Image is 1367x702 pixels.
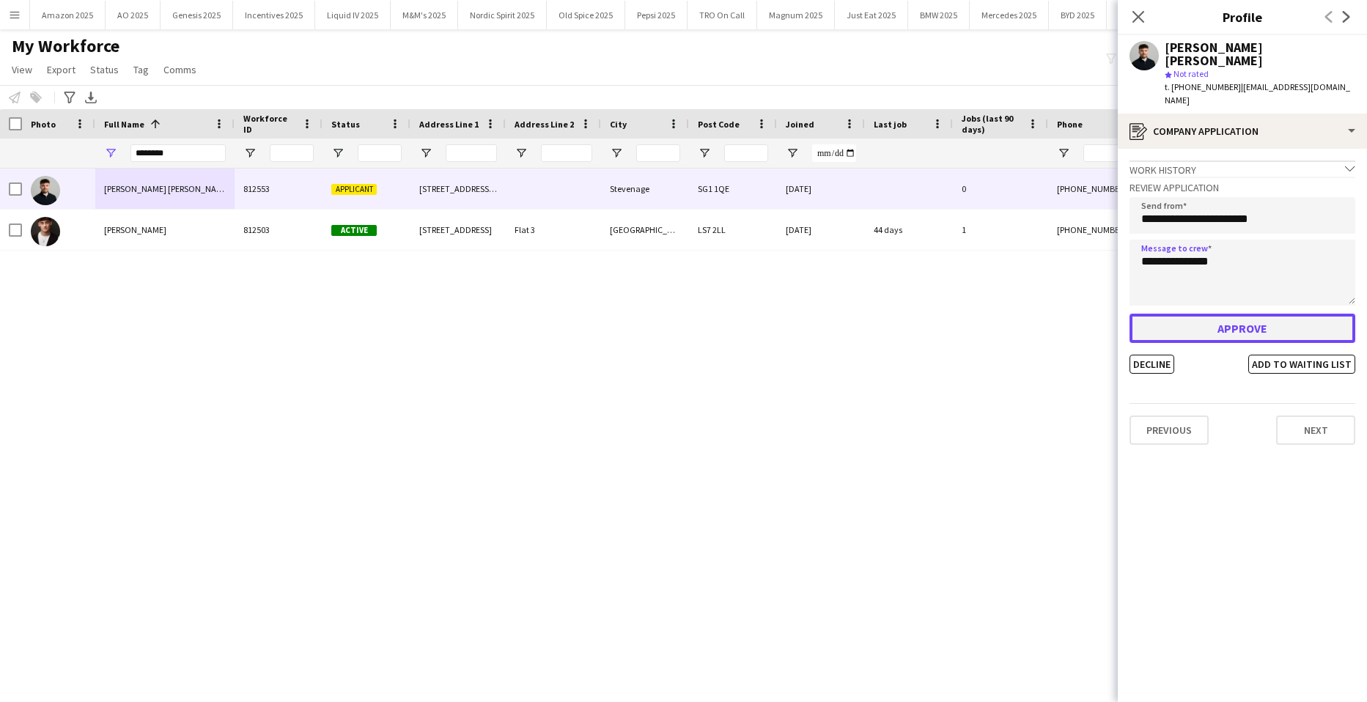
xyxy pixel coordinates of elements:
button: Liquid IV 2025 [315,1,391,29]
span: Export [47,63,75,76]
div: 44 days [865,210,953,250]
button: Old Spice 2025 [547,1,625,29]
button: Open Filter Menu [331,147,344,160]
div: [PERSON_NAME] [PERSON_NAME] [1165,41,1355,67]
img: Connor Donoghue [31,176,60,205]
button: TRO On Call [688,1,757,29]
div: LS7 2LL [689,210,777,250]
div: Company application [1118,114,1367,149]
div: SG1 1QE [689,169,777,209]
span: Applicant [331,184,377,195]
div: 812503 [235,210,323,250]
app-action-btn: Export XLSX [82,89,100,106]
div: [GEOGRAPHIC_DATA] [601,210,689,250]
h3: Profile [1118,7,1367,26]
div: 1 [953,210,1048,250]
button: Approve [1130,314,1355,343]
span: Address Line 2 [515,119,574,130]
button: Magnum 2025 [757,1,835,29]
a: Comms [158,60,202,79]
span: Active [331,225,377,236]
button: Just Eat 2025 [835,1,908,29]
span: | [EMAIL_ADDRESS][DOMAIN_NAME] [1165,81,1350,106]
a: Status [84,60,125,79]
span: View [12,63,32,76]
a: Export [41,60,81,79]
button: Nordic Spirit 2025 [458,1,547,29]
button: Open Filter Menu [1057,147,1070,160]
button: BMW 2025 [908,1,970,29]
div: [PHONE_NUMBER] [1048,210,1236,250]
span: Address Line 1 [419,119,479,130]
button: Amazon 2025 [30,1,106,29]
div: [DATE] [777,169,865,209]
button: Open Filter Menu [419,147,432,160]
input: Address Line 2 Filter Input [541,144,592,162]
span: City [610,119,627,130]
span: Full Name [104,119,144,130]
button: Nvidia 2025 [1107,1,1175,29]
span: Status [331,119,360,130]
div: 0 [953,169,1048,209]
span: Last job [874,119,907,130]
div: [PHONE_NUMBER] [1048,169,1236,209]
div: Stevenage [601,169,689,209]
span: Post Code [698,119,740,130]
div: Work history [1130,160,1355,177]
button: Open Filter Menu [104,147,117,160]
button: Next [1276,415,1355,445]
input: Status Filter Input [358,144,402,162]
img: Tom Donoghue [31,217,60,246]
input: Post Code Filter Input [724,144,768,162]
button: Mercedes 2025 [970,1,1049,29]
span: Jobs (last 90 days) [962,113,1022,135]
span: Photo [31,119,56,130]
h3: Review Application [1130,181,1355,194]
div: [STREET_ADDRESS] [410,210,506,250]
button: Decline [1130,355,1174,374]
span: Tag [133,63,149,76]
div: [DATE] [777,210,865,250]
span: Joined [786,119,814,130]
input: Full Name Filter Input [130,144,226,162]
a: Tag [128,60,155,79]
div: Flat 3 [506,210,601,250]
span: Phone [1057,119,1083,130]
button: Genesis 2025 [161,1,233,29]
input: Phone Filter Input [1083,144,1227,162]
span: Status [90,63,119,76]
button: Incentives 2025 [233,1,315,29]
span: [PERSON_NAME] [104,224,166,235]
span: Not rated [1173,68,1209,79]
input: Address Line 1 Filter Input [446,144,497,162]
button: Open Filter Menu [786,147,799,160]
div: [STREET_ADDRESS][PERSON_NAME] [410,169,506,209]
button: Pepsi 2025 [625,1,688,29]
input: City Filter Input [636,144,680,162]
button: Open Filter Menu [698,147,711,160]
span: t. [PHONE_NUMBER] [1165,81,1241,92]
a: View [6,60,38,79]
input: Joined Filter Input [812,144,856,162]
div: 812553 [235,169,323,209]
button: Open Filter Menu [610,147,623,160]
button: Open Filter Menu [515,147,528,160]
button: Open Filter Menu [243,147,257,160]
span: Workforce ID [243,113,296,135]
button: BYD 2025 [1049,1,1107,29]
span: Comms [163,63,196,76]
button: M&M's 2025 [391,1,458,29]
button: AO 2025 [106,1,161,29]
span: My Workforce [12,35,119,57]
button: Previous [1130,415,1209,445]
input: Workforce ID Filter Input [270,144,314,162]
span: [PERSON_NAME] [PERSON_NAME] [104,183,230,194]
app-action-btn: Advanced filters [61,89,78,106]
button: Add to waiting list [1248,355,1355,374]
